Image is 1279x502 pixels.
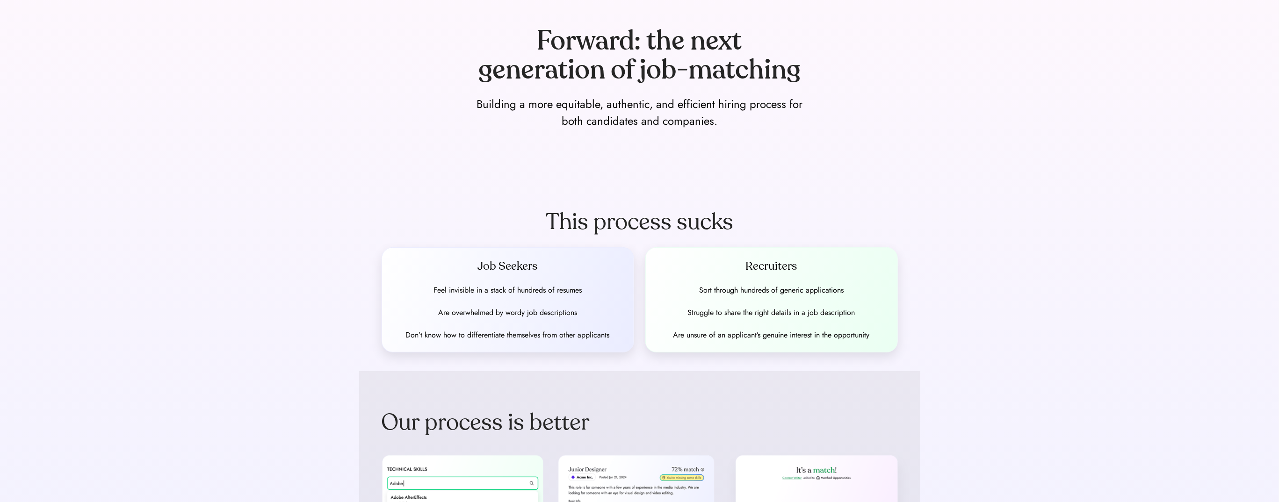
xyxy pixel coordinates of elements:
[434,285,582,296] div: Feel invisible in a stack of hundreds of resumes
[471,27,808,84] div: Forward: the next generation of job-matching
[657,259,886,274] div: Recruiters
[688,307,855,318] div: Struggle to share the right details in a job description
[673,330,870,341] div: Are unsure of an applicant’s genuine interest in the opportunity
[393,259,622,274] div: Job Seekers
[699,285,844,296] div: Sort through hundreds of generic applications
[406,330,610,341] div: Don’t know how to differentiate themselves from other applicants
[438,307,577,318] div: Are overwhelmed by wordy job descriptions
[546,208,733,236] div: This process sucks
[382,409,898,437] div: Our process is better
[471,96,808,129] div: Building a more equitable, authentic, and efficient hiring process for both candidates and compan...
